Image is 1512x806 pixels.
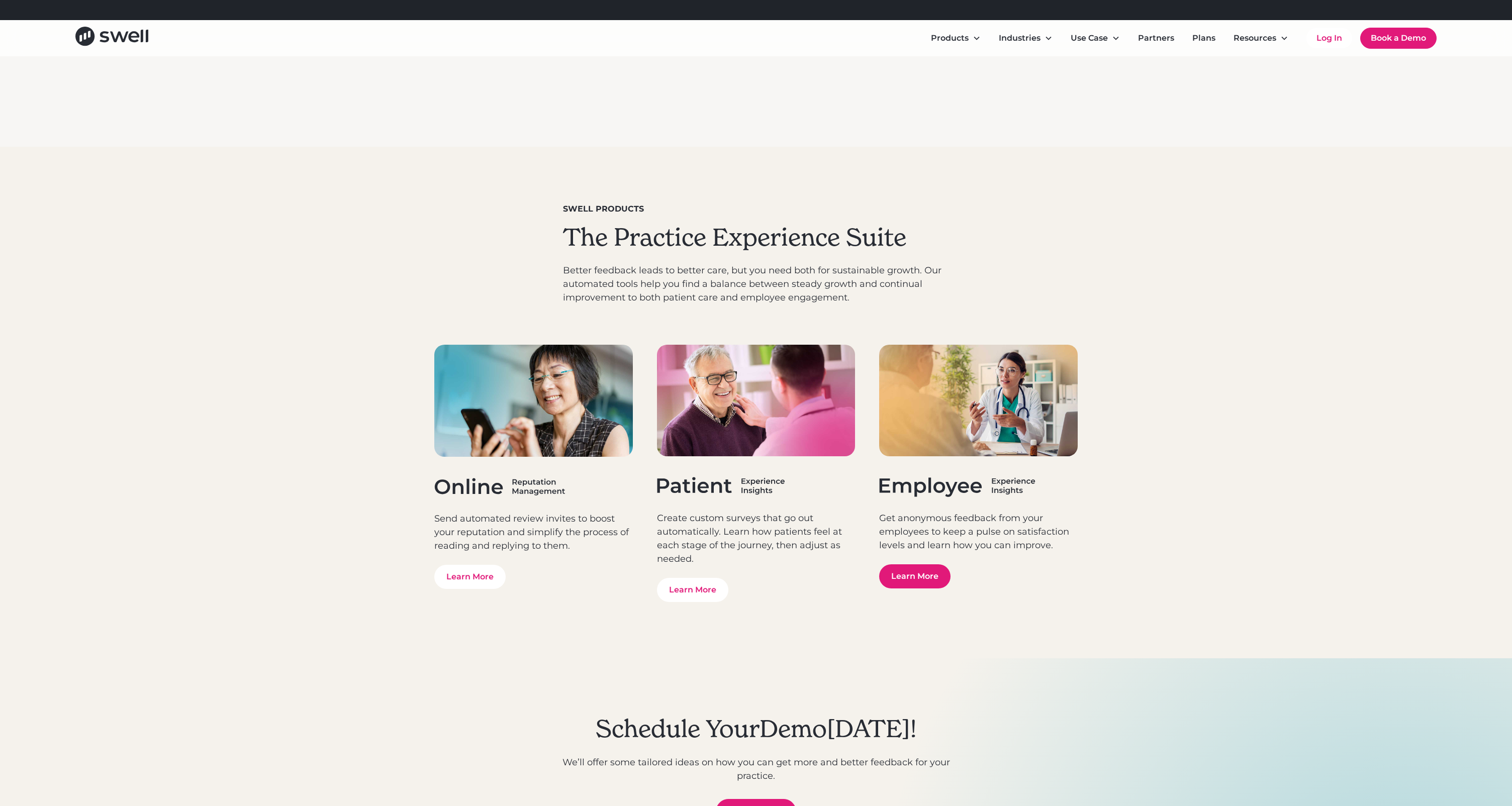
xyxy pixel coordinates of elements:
div: Use Case [1063,28,1128,48]
div: Resources [1234,32,1276,44]
div: Industries [991,28,1061,48]
div: Use Case [1071,32,1108,44]
a: Learn More [434,565,506,589]
p: We’ll offer some tailored ideas on how you can get more and better feedback for your practice. [545,756,967,783]
p: Create custom surveys that go out automatically. Learn how patients feel at each stage of the jou... [657,512,856,566]
p: Send automated review invites to boost your reputation and simplify the process of reading and re... [434,512,633,553]
a: Partners [1130,28,1182,48]
h2: Schedule Your [DATE]! [596,715,916,744]
a: Book a Demo [1360,28,1437,49]
a: Log In [1306,28,1352,48]
div: Swell Products [563,203,949,215]
a: home [75,27,148,49]
div: Products [923,28,989,48]
div: Products [931,32,969,44]
p: Get anonymous feedback from your employees to keep a pulse on satisfaction levels and learn how y... [879,512,1078,552]
a: Learn More [657,578,728,602]
a: Plans [1184,28,1223,48]
div: Resources [1225,28,1296,48]
p: Better feedback leads to better care, but you need both for sustainable growth. Our automated too... [563,264,949,305]
div: Industries [999,32,1041,44]
span: Demo [760,714,827,744]
h2: The Practice Experience Suite [563,223,949,252]
iframe: Chat Widget [1335,697,1512,806]
a: Learn More [879,564,951,588]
